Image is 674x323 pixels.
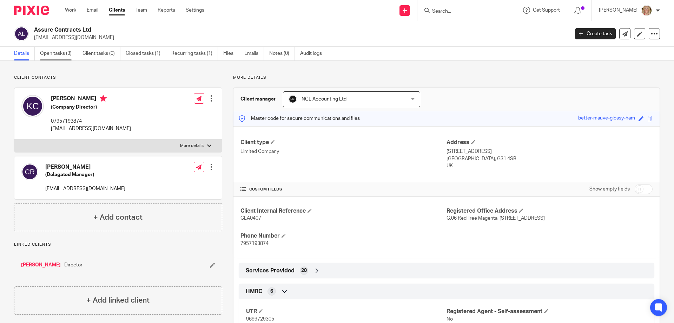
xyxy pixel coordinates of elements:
[246,267,295,274] span: Services Provided
[447,155,653,162] p: [GEOGRAPHIC_DATA], G31 4SB
[51,118,131,125] p: 07957193874
[180,143,204,149] p: More details
[246,288,262,295] span: HMRC
[171,47,218,60] a: Recurring tasks (1)
[240,207,447,215] h4: Client Internal Reference
[240,187,447,192] h4: CUSTOM FIELDS
[240,96,276,103] h3: Client manager
[86,295,150,306] h4: + Add linked client
[447,139,653,146] h4: Address
[578,115,635,123] div: better-mauve-glossy-ham
[447,308,647,315] h4: Registered Agent - Self-assessment
[240,241,269,246] span: 7957193874
[289,95,297,103] img: NGL%20Logo%20Social%20Circle%20JPG.jpg
[240,139,447,146] h4: Client type
[126,47,166,60] a: Closed tasks (1)
[240,216,261,221] span: GLA0407
[300,47,327,60] a: Audit logs
[51,125,131,132] p: [EMAIL_ADDRESS][DOMAIN_NAME]
[431,8,495,15] input: Search
[244,47,264,60] a: Emails
[270,288,273,295] span: 6
[240,148,447,155] p: Limited Company
[100,95,107,102] i: Primary
[93,212,143,223] h4: + Add contact
[34,26,458,34] h2: Assure Contracts Ltd
[158,7,175,14] a: Reports
[40,47,77,60] a: Open tasks (3)
[65,7,76,14] a: Work
[82,47,120,60] a: Client tasks (0)
[14,26,29,41] img: svg%3E
[302,97,346,102] span: NGL Accounting Ltd
[447,317,453,322] span: No
[21,261,61,269] a: [PERSON_NAME]
[64,261,82,269] span: Director
[641,5,652,16] img: JW%20photo.JPG
[14,75,222,80] p: Client contacts
[246,308,447,315] h4: UTR
[21,163,38,180] img: svg%3E
[246,317,274,322] span: 9699729305
[14,47,35,60] a: Details
[447,216,545,221] span: G.06 Red Tree Magenta, [STREET_ADDRESS]
[136,7,147,14] a: Team
[447,162,653,169] p: UK
[240,232,447,240] h4: Phone Number
[87,7,98,14] a: Email
[233,75,660,80] p: More details
[51,95,131,104] h4: [PERSON_NAME]
[239,115,360,122] p: Master code for secure communications and files
[186,7,204,14] a: Settings
[109,7,125,14] a: Clients
[45,185,125,192] p: [EMAIL_ADDRESS][DOMAIN_NAME]
[45,163,125,171] h4: [PERSON_NAME]
[21,95,44,117] img: svg%3E
[301,267,307,274] span: 20
[575,28,616,39] a: Create task
[269,47,295,60] a: Notes (0)
[223,47,239,60] a: Files
[51,104,131,111] h5: (Company Director)
[34,34,564,41] p: [EMAIL_ADDRESS][DOMAIN_NAME]
[447,148,653,155] p: [STREET_ADDRESS]
[14,242,222,247] p: Linked clients
[589,186,630,193] label: Show empty fields
[599,7,637,14] p: [PERSON_NAME]
[14,6,49,15] img: Pixie
[447,207,653,215] h4: Registered Office Address
[45,171,125,178] h5: (Delagated Manager)
[533,8,560,13] span: Get Support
